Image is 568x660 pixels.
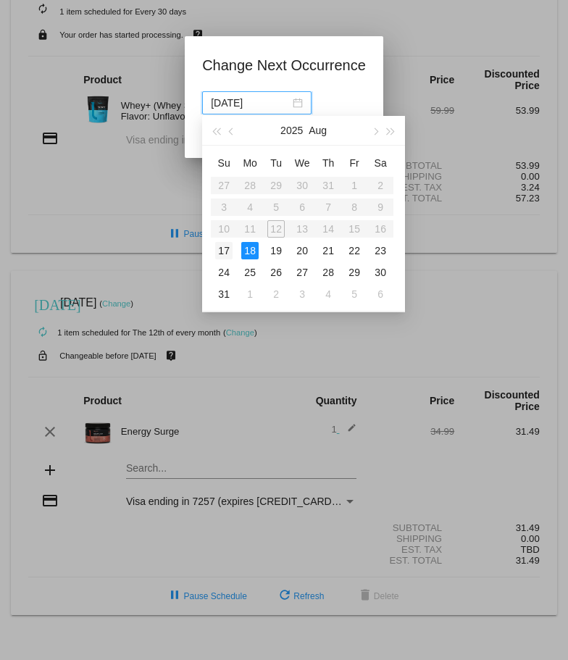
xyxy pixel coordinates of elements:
div: 28 [319,264,337,281]
td: 8/17/2025 [211,240,237,262]
div: 29 [346,264,363,281]
td: 9/2/2025 [263,283,289,305]
th: Sat [367,151,393,175]
div: 3 [293,285,311,303]
div: 24 [215,264,233,281]
div: 1 [241,285,259,303]
div: 22 [346,242,363,259]
button: Previous month (PageUp) [225,116,241,145]
td: 8/19/2025 [263,240,289,262]
td: 9/4/2025 [315,283,341,305]
td: 8/20/2025 [289,240,315,262]
div: 20 [293,242,311,259]
div: 6 [372,285,389,303]
td: 8/25/2025 [237,262,263,283]
div: 27 [293,264,311,281]
td: 8/28/2025 [315,262,341,283]
div: 2 [267,285,285,303]
div: 21 [319,242,337,259]
th: Mon [237,151,263,175]
td: 9/6/2025 [367,283,393,305]
td: 8/26/2025 [263,262,289,283]
td: 9/1/2025 [237,283,263,305]
td: 8/21/2025 [315,240,341,262]
div: 25 [241,264,259,281]
div: 5 [346,285,363,303]
td: 8/18/2025 [237,240,263,262]
button: Aug [309,116,327,145]
th: Tue [263,151,289,175]
th: Sun [211,151,237,175]
div: 23 [372,242,389,259]
th: Thu [315,151,341,175]
td: 8/22/2025 [341,240,367,262]
button: Next month (PageDown) [367,116,383,145]
td: 8/27/2025 [289,262,315,283]
div: 17 [215,242,233,259]
button: Last year (Control + left) [208,116,224,145]
td: 9/5/2025 [341,283,367,305]
button: 2025 [280,116,303,145]
td: 8/30/2025 [367,262,393,283]
td: 8/23/2025 [367,240,393,262]
input: Select date [211,95,290,111]
button: Next year (Control + right) [383,116,399,145]
div: 18 [241,242,259,259]
td: 8/29/2025 [341,262,367,283]
th: Wed [289,151,315,175]
h1: Change Next Occurrence [202,54,366,77]
div: 4 [319,285,337,303]
div: 30 [372,264,389,281]
div: 26 [267,264,285,281]
th: Fri [341,151,367,175]
div: 19 [267,242,285,259]
td: 8/31/2025 [211,283,237,305]
td: 9/3/2025 [289,283,315,305]
td: 8/24/2025 [211,262,237,283]
div: 31 [215,285,233,303]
